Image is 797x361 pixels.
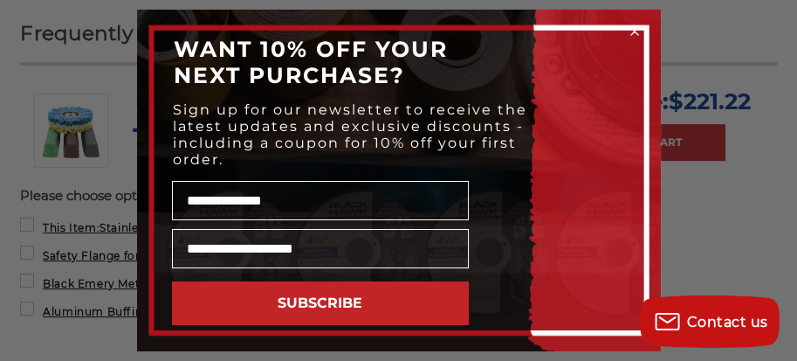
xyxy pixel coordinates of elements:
[640,295,780,348] button: Contact us
[173,101,527,168] span: Sign up for our newsletter to receive the latest updates and exclusive discounts - including a co...
[174,36,448,88] span: WANT 10% OFF YOUR NEXT PURCHASE?
[172,229,469,268] input: Email
[172,281,469,325] button: SUBSCRIBE
[687,314,768,330] span: Contact us
[626,23,643,40] button: Close dialog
